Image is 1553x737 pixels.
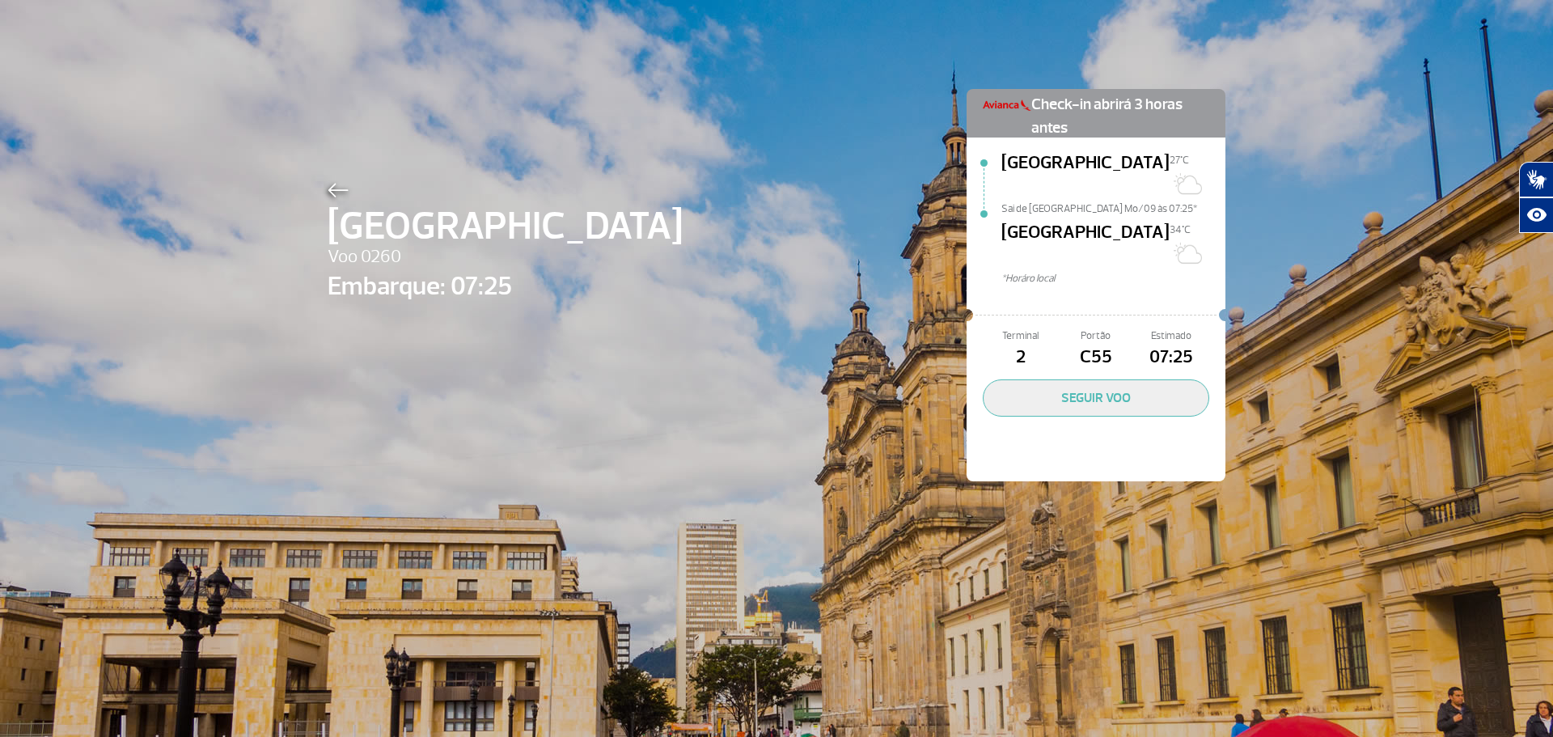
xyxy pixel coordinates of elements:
span: Check-in abrirá 3 horas antes [1031,89,1209,140]
span: Voo 0260 [328,244,683,271]
span: 34°C [1170,223,1191,236]
span: 07:25 [1134,344,1209,371]
div: Plugin de acessibilidade da Hand Talk. [1519,162,1553,233]
span: Sai de [GEOGRAPHIC_DATA] Mo/09 às 07:25* [1001,201,1225,213]
span: 27°C [1170,154,1189,167]
button: SEGUIR VOO [983,379,1209,417]
span: [GEOGRAPHIC_DATA] [328,197,683,256]
img: Sol com muitas nuvens [1170,167,1202,200]
span: C55 [1058,344,1133,371]
span: Estimado [1134,328,1209,344]
span: Embarque: 07:25 [328,267,683,306]
span: *Horáro local [1001,271,1225,286]
img: Sol com algumas nuvens [1170,237,1202,269]
span: [GEOGRAPHIC_DATA] [1001,219,1170,271]
span: [GEOGRAPHIC_DATA] [1001,150,1170,201]
span: Portão [1058,328,1133,344]
button: Abrir recursos assistivos. [1519,197,1553,233]
button: Abrir tradutor de língua de sinais. [1519,162,1553,197]
span: Terminal [983,328,1058,344]
span: 2 [983,344,1058,371]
